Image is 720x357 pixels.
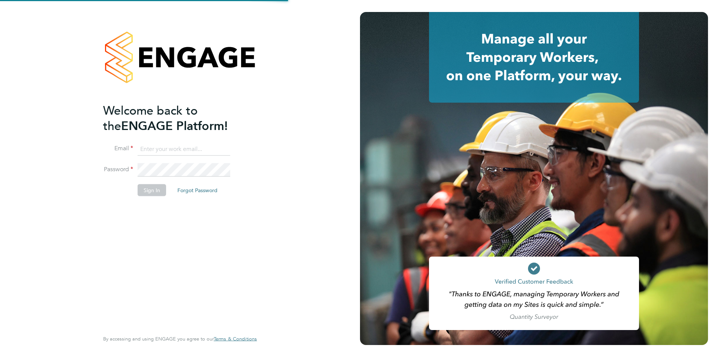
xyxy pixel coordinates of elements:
button: Forgot Password [171,184,223,196]
label: Password [103,166,133,173]
span: Welcome back to the [103,103,198,133]
span: By accessing and using ENGAGE you agree to our [103,336,257,342]
h2: ENGAGE Platform! [103,103,249,133]
input: Enter your work email... [138,142,230,156]
a: Terms & Conditions [214,336,257,342]
label: Email [103,145,133,152]
button: Sign In [138,184,166,196]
